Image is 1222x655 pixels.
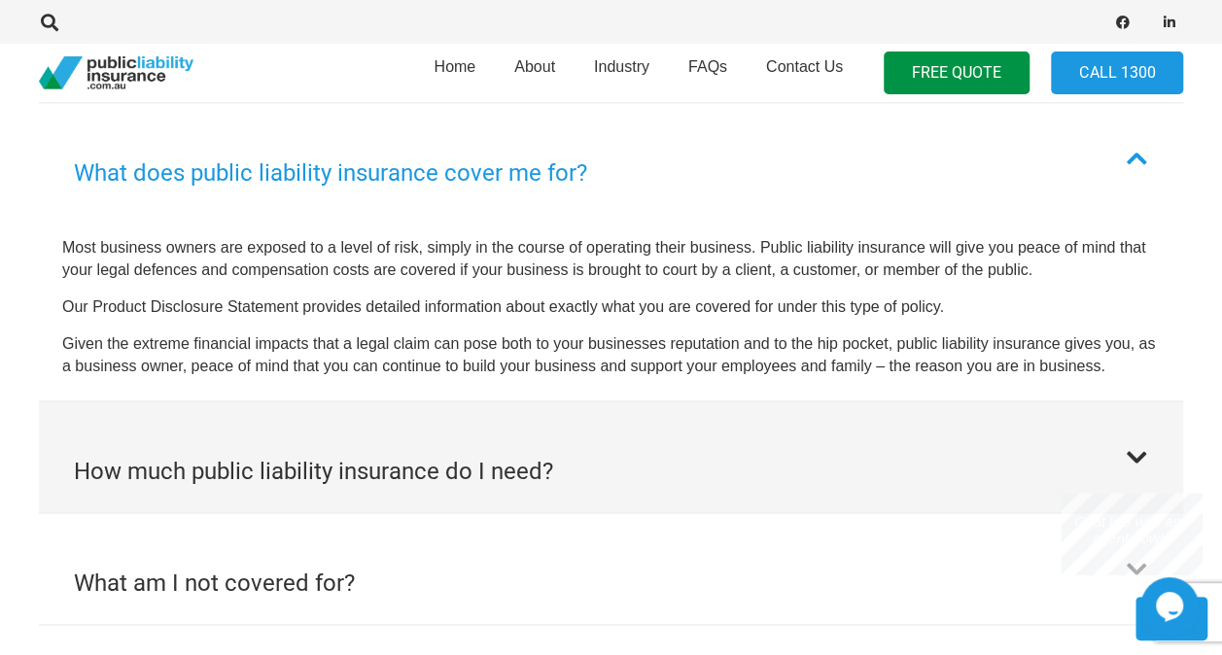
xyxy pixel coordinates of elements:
[30,14,69,31] a: Search
[594,58,649,75] span: Industry
[688,58,727,75] span: FAQs
[74,454,553,489] h2: How much public liability insurance do I need?
[62,333,1160,377] p: Given the extreme financial impacts that a legal claim can pose both to your businesses reputatio...
[74,155,587,190] h2: What does public liability insurance cover me for?
[62,296,1160,318] p: Our Product Disclosure Statement provides detailed information about exactly what you are covered...
[514,58,555,75] span: About
[1051,52,1183,95] a: Call 1300
[74,566,355,601] h2: What am I not covered for?
[1156,9,1183,36] a: LinkedIn
[575,38,669,108] a: Industry
[1140,577,1203,636] iframe: chat widget
[1135,597,1207,640] a: Back to top
[669,38,747,108] a: FAQs
[414,38,495,108] a: Home
[39,513,1183,624] button: What am I not covered for?
[1109,9,1136,36] a: Facebook
[39,56,193,90] a: pli_logotransparent
[39,103,1183,214] button: What does public liability insurance cover me for?
[39,401,1183,512] button: How much public liability insurance do I need?
[1061,493,1203,575] iframe: chat widget
[434,58,475,75] span: Home
[747,38,862,108] a: Contact Us
[62,237,1160,281] p: Most business owners are exposed to a level of risk, simply in the course of operating their busi...
[495,38,575,108] a: About
[766,58,843,75] span: Contact Us
[884,52,1030,95] a: FREE QUOTE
